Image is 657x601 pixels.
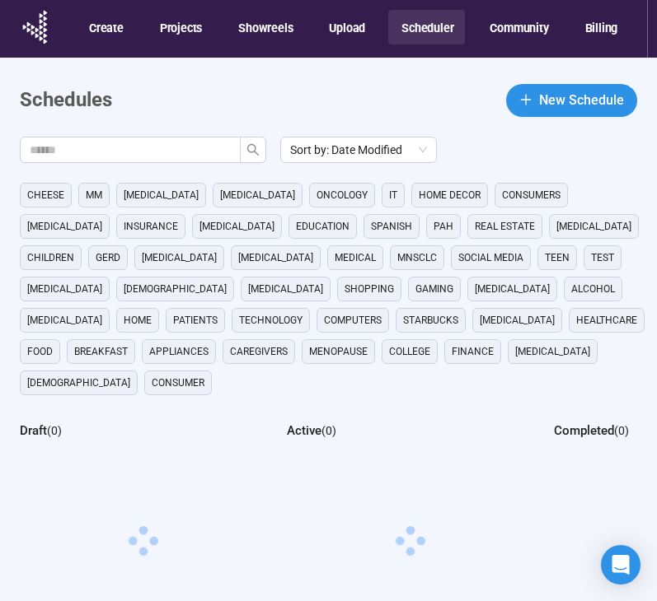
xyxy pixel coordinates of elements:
button: Billing [572,10,630,44]
span: [MEDICAL_DATA] [124,187,199,203]
span: [MEDICAL_DATA] [238,249,313,266]
span: real estate [475,218,535,235]
span: home [124,312,152,328]
span: medical [335,249,376,266]
span: shopping [345,281,394,297]
span: [MEDICAL_DATA] [142,249,217,266]
button: Community [476,10,560,44]
span: college [389,343,430,360]
span: [MEDICAL_DATA] [27,218,102,235]
span: computers [324,312,382,328]
span: menopause [309,343,368,360]
button: Showreels [225,10,304,44]
span: [MEDICAL_DATA] [515,343,590,360]
button: Create [76,10,135,44]
span: appliances [149,343,209,360]
span: [MEDICAL_DATA] [27,312,102,328]
h2: Draft [20,423,47,438]
span: oncology [317,187,368,203]
span: gaming [415,281,453,297]
span: Teen [545,249,570,266]
span: technology [239,312,303,328]
h2: Completed [554,423,614,438]
span: Sort by: Date Modified [290,137,427,162]
span: breakfast [74,343,128,360]
button: Scheduler [388,10,465,44]
span: [MEDICAL_DATA] [27,281,102,297]
div: Open Intercom Messenger [601,545,641,585]
span: MM [86,187,102,203]
button: search [240,137,266,163]
span: mnsclc [397,249,437,266]
span: finance [452,343,494,360]
span: [MEDICAL_DATA] [480,312,555,328]
span: [DEMOGRAPHIC_DATA] [27,375,130,391]
span: GERD [96,249,120,266]
span: education [296,218,350,235]
span: healthcare [576,312,637,328]
span: social media [458,249,523,266]
span: cheese [27,187,64,203]
span: starbucks [403,312,458,328]
span: Spanish [371,218,412,235]
span: home decor [419,187,481,203]
span: PAH [434,218,453,235]
h2: Active [287,423,321,438]
span: [MEDICAL_DATA] [475,281,550,297]
span: ( 0 ) [321,424,336,437]
span: Patients [173,312,218,328]
span: [MEDICAL_DATA] [248,281,323,297]
span: [MEDICAL_DATA] [199,218,275,235]
span: ( 0 ) [47,424,62,437]
span: alcohol [571,281,615,297]
span: New Schedule [539,90,624,110]
span: Food [27,343,53,360]
span: Insurance [124,218,178,235]
span: [DEMOGRAPHIC_DATA] [124,281,227,297]
span: consumers [502,187,561,203]
span: it [389,187,397,203]
button: Projects [147,10,214,44]
span: [MEDICAL_DATA] [220,187,295,203]
h1: Schedules [20,85,112,116]
span: plus [519,93,533,106]
span: Test [591,249,614,266]
button: Upload [316,10,377,44]
span: children [27,249,74,266]
span: ( 0 ) [614,424,629,437]
span: search [246,143,260,156]
span: consumer [152,375,204,391]
span: caregivers [230,343,288,360]
span: [MEDICAL_DATA] [556,218,631,235]
button: plusNew Schedule [506,84,637,117]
